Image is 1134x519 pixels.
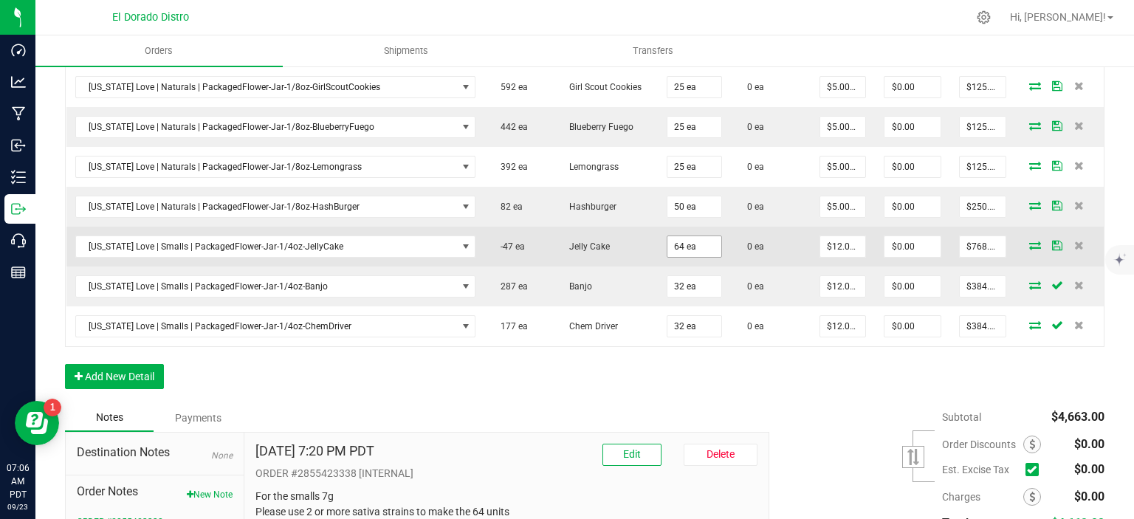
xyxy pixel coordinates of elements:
[283,35,530,66] a: Shipments
[1046,161,1068,170] span: Save Order Detail
[7,501,29,512] p: 09/23
[11,75,26,89] inline-svg: Analytics
[820,316,866,337] input: 0
[76,77,457,97] span: [US_STATE] Love | Naturals | PackagedFlower-Jar-1/8oz-GirlScoutCookies
[75,156,476,178] span: NO DATA FOUND
[493,202,523,212] span: 82 ea
[960,196,1006,217] input: 0
[820,236,866,257] input: 0
[960,236,1006,257] input: 0
[1046,201,1068,210] span: Save Order Detail
[562,162,619,172] span: Lemongrass
[15,401,59,445] iframe: Resource center
[11,233,26,248] inline-svg: Call Center
[493,241,525,252] span: -47 ea
[562,241,610,252] span: Jelly Cake
[1068,161,1090,170] span: Delete Order Detail
[1068,81,1090,90] span: Delete Order Detail
[44,399,61,416] iframe: Resource center unread badge
[1074,489,1104,503] span: $0.00
[884,157,940,177] input: 0
[75,116,476,138] span: NO DATA FOUND
[76,117,457,137] span: [US_STATE] Love | Naturals | PackagedFlower-Jar-1/8oz-BlueberryFuego
[11,106,26,121] inline-svg: Manufacturing
[740,241,764,252] span: 0 ea
[1046,121,1068,130] span: Save Order Detail
[884,117,940,137] input: 0
[1068,241,1090,250] span: Delete Order Detail
[667,77,721,97] input: 0
[112,11,189,24] span: El Dorado Distro
[11,43,26,58] inline-svg: Dashboard
[77,483,233,501] span: Order Notes
[975,10,993,24] div: Manage settings
[707,448,735,460] span: Delete
[602,444,661,466] button: Edit
[942,411,981,423] span: Subtotal
[820,196,866,217] input: 0
[562,321,618,331] span: Chem Driver
[255,444,374,458] h4: [DATE] 7:20 PM PDT
[942,491,1023,503] span: Charges
[820,157,866,177] input: 0
[11,202,26,216] inline-svg: Outbound
[667,276,721,297] input: 0
[76,276,457,297] span: [US_STATE] Love | Smalls | PackagedFlower-Jar-1/4oz-Banjo
[960,157,1006,177] input: 0
[884,316,940,337] input: 0
[364,44,448,58] span: Shipments
[1068,121,1090,130] span: Delete Order Detail
[1046,281,1068,289] span: Save Order Detail
[76,157,457,177] span: [US_STATE] Love | Naturals | PackagedFlower-Jar-1/8oz-Lemongrass
[1051,410,1104,424] span: $4,663.00
[493,162,528,172] span: 392 ea
[493,281,528,292] span: 287 ea
[11,265,26,280] inline-svg: Reports
[740,162,764,172] span: 0 ea
[187,488,233,501] button: New Note
[884,196,940,217] input: 0
[1046,241,1068,250] span: Save Order Detail
[1025,459,1045,479] span: Calculate excise tax
[740,281,764,292] span: 0 ea
[1074,437,1104,451] span: $0.00
[562,82,642,92] span: Girl Scout Cookies
[11,170,26,185] inline-svg: Inventory
[820,77,866,97] input: 0
[76,236,457,257] span: [US_STATE] Love | Smalls | PackagedFlower-Jar-1/4oz-JellyCake
[1074,462,1104,476] span: $0.00
[960,77,1006,97] input: 0
[942,464,1020,475] span: Est. Excise Tax
[562,122,633,132] span: Blueberry Fuego
[1010,11,1106,23] span: Hi, [PERSON_NAME]!
[75,196,476,218] span: NO DATA FOUND
[76,316,457,337] span: [US_STATE] Love | Smalls | PackagedFlower-Jar-1/4oz-ChemDriver
[65,364,164,389] button: Add New Detail
[667,196,721,217] input: 0
[1046,320,1068,329] span: Save Order Detail
[740,202,764,212] span: 0 ea
[493,321,528,331] span: 177 ea
[613,44,693,58] span: Transfers
[684,444,757,466] button: Delete
[942,439,1023,450] span: Order Discounts
[884,276,940,297] input: 0
[623,448,641,460] span: Edit
[884,77,940,97] input: 0
[884,236,940,257] input: 0
[75,76,476,98] span: NO DATA FOUND
[77,444,233,461] span: Destination Notes
[530,35,777,66] a: Transfers
[65,404,154,432] div: Notes
[75,315,476,337] span: NO DATA FOUND
[255,466,757,481] p: ORDER #2855423338 [INTERNAL]
[740,122,764,132] span: 0 ea
[562,202,616,212] span: Hashburger
[76,196,457,217] span: [US_STATE] Love | Naturals | PackagedFlower-Jar-1/8oz-HashBurger
[1046,81,1068,90] span: Save Order Detail
[960,117,1006,137] input: 0
[562,281,592,292] span: Banjo
[211,450,233,461] span: None
[667,157,721,177] input: 0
